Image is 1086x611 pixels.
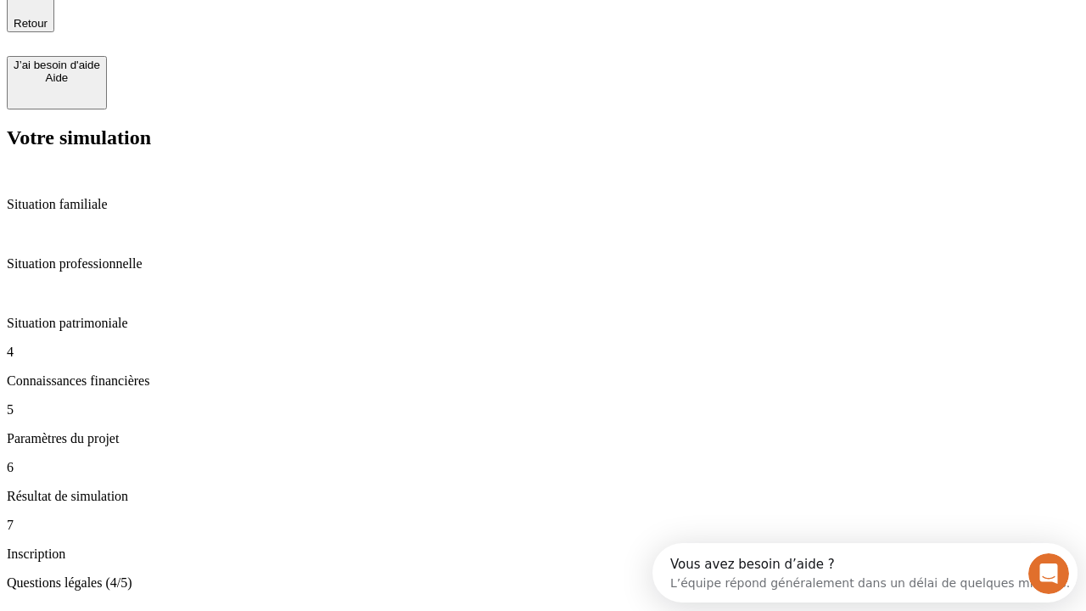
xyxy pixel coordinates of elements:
iframe: Intercom live chat discovery launcher [652,543,1078,603]
iframe: Intercom live chat [1028,553,1069,594]
span: Retour [14,17,48,30]
p: Situation patrimoniale [7,316,1079,331]
div: J’ai besoin d'aide [14,59,100,71]
p: 7 [7,518,1079,533]
p: Connaissances financières [7,373,1079,389]
p: Situation professionnelle [7,256,1079,272]
div: L’équipe répond généralement dans un délai de quelques minutes. [18,28,417,46]
div: Aide [14,71,100,84]
button: J’ai besoin d'aideAide [7,56,107,109]
p: 6 [7,460,1079,475]
p: Résultat de simulation [7,489,1079,504]
div: Vous avez besoin d’aide ? [18,14,417,28]
p: 5 [7,402,1079,418]
p: Questions légales (4/5) [7,575,1079,591]
p: Paramètres du projet [7,431,1079,446]
p: Situation familiale [7,197,1079,212]
p: Inscription [7,547,1079,562]
h2: Votre simulation [7,126,1079,149]
div: Ouvrir le Messenger Intercom [7,7,467,53]
p: 4 [7,345,1079,360]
